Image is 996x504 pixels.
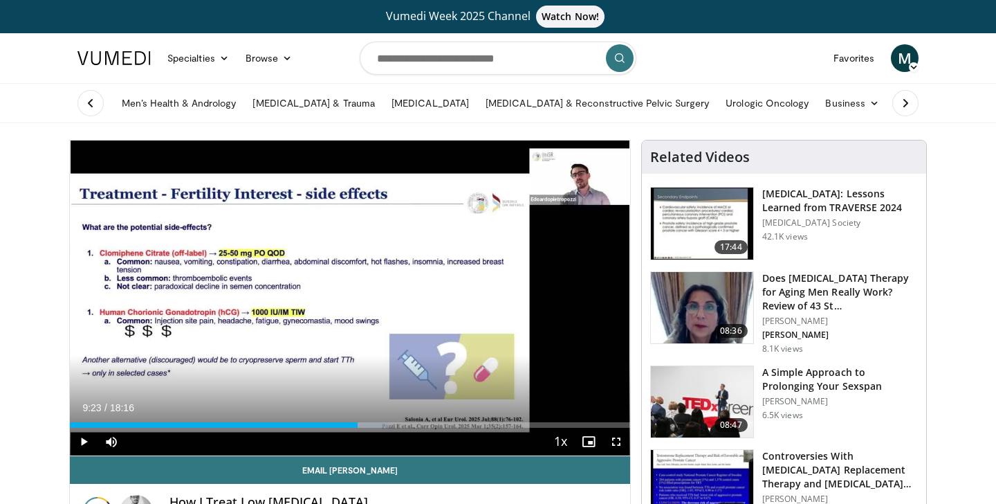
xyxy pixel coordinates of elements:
[651,366,753,438] img: c4bd4661-e278-4c34-863c-57c104f39734.150x105_q85_crop-smart_upscale.jpg
[825,44,883,72] a: Favorites
[575,428,602,456] button: Enable picture-in-picture mode
[70,422,630,428] div: Progress Bar
[98,428,125,456] button: Mute
[650,366,918,439] a: 08:47 A Simple Approach to Prolonging Your Sexspan [PERSON_NAME] 6.5K views
[77,51,151,65] img: VuMedi Logo
[536,6,605,28] span: Watch Now!
[82,402,101,413] span: 9:23
[762,187,918,215] h3: [MEDICAL_DATA]: Lessons Learned from TRAVERSE 2024
[651,272,753,344] img: 4d4bce34-7cbb-4531-8d0c-5308a71d9d6c.150x105_q85_crop-smart_upscale.jpg
[80,6,916,28] a: Vumedi Week 2025 ChannelWatch Now!
[717,89,817,117] a: Urologic Oncology
[651,188,753,260] img: 1317c62a-2f0d-4360-bee0-b1bff80fed3c.150x105_q85_crop-smart_upscale.jpg
[762,343,803,354] p: 8.1K views
[714,324,748,338] span: 08:36
[70,428,98,456] button: Play
[113,89,245,117] a: Men’s Health & Andrology
[650,271,918,354] a: 08:36 Does [MEDICAL_DATA] Therapy for Aging Men Really Work? Review of 43 St… [PERSON_NAME] [PERS...
[70,456,630,484] a: Email [PERSON_NAME]
[650,187,918,260] a: 17:44 [MEDICAL_DATA]: Lessons Learned from TRAVERSE 2024 [MEDICAL_DATA] Society 42.1K views
[762,449,918,491] h3: Controversies With [MEDICAL_DATA] Replacement Therapy and [MEDICAL_DATA] Can…
[650,149,750,165] h4: Related Videos
[762,330,918,341] p: [PERSON_NAME]
[602,428,630,456] button: Fullscreen
[477,89,717,117] a: [MEDICAL_DATA] & Reconstructive Pelvic Surgery
[244,89,383,117] a: [MEDICAL_DATA] & Trauma
[714,418,748,432] span: 08:47
[762,217,918,228] p: [MEDICAL_DATA] Society
[547,428,575,456] button: Playback Rate
[237,44,301,72] a: Browse
[762,410,803,421] p: 6.5K views
[383,89,477,117] a: [MEDICAL_DATA]
[762,231,808,242] p: 42.1K views
[891,44,919,72] a: M
[762,366,918,393] h3: A Simple Approach to Prolonging Your Sexspan
[762,396,918,407] p: [PERSON_NAME]
[70,141,630,456] video-js: Video Player
[159,44,237,72] a: Specialties
[360,42,636,75] input: Search topics, interventions
[104,402,107,413] span: /
[714,240,748,254] span: 17:44
[762,271,918,313] h3: Does [MEDICAL_DATA] Therapy for Aging Men Really Work? Review of 43 St…
[817,89,887,117] a: Business
[762,316,918,327] p: [PERSON_NAME]
[110,402,134,413] span: 18:16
